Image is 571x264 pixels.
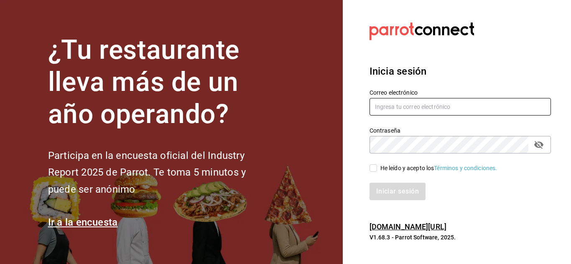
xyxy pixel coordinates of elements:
[48,216,118,228] a: Ir a la encuesta
[370,128,551,133] label: Contraseña
[532,138,546,152] button: passwordField
[370,90,551,96] label: Correo electrónico
[48,147,274,198] h2: Participa en la encuesta oficial del Industry Report 2025 de Parrot. Te toma 5 minutos y puede se...
[370,98,551,116] input: Ingresa tu correo electrónico
[380,164,497,173] div: He leído y acepto los
[370,233,551,241] p: V1.68.3 - Parrot Software, 2025.
[434,165,497,171] a: Términos y condiciones.
[370,64,551,79] h3: Inicia sesión
[370,222,446,231] a: [DOMAIN_NAME][URL]
[48,34,274,130] h1: ¿Tu restaurante lleva más de un año operando?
